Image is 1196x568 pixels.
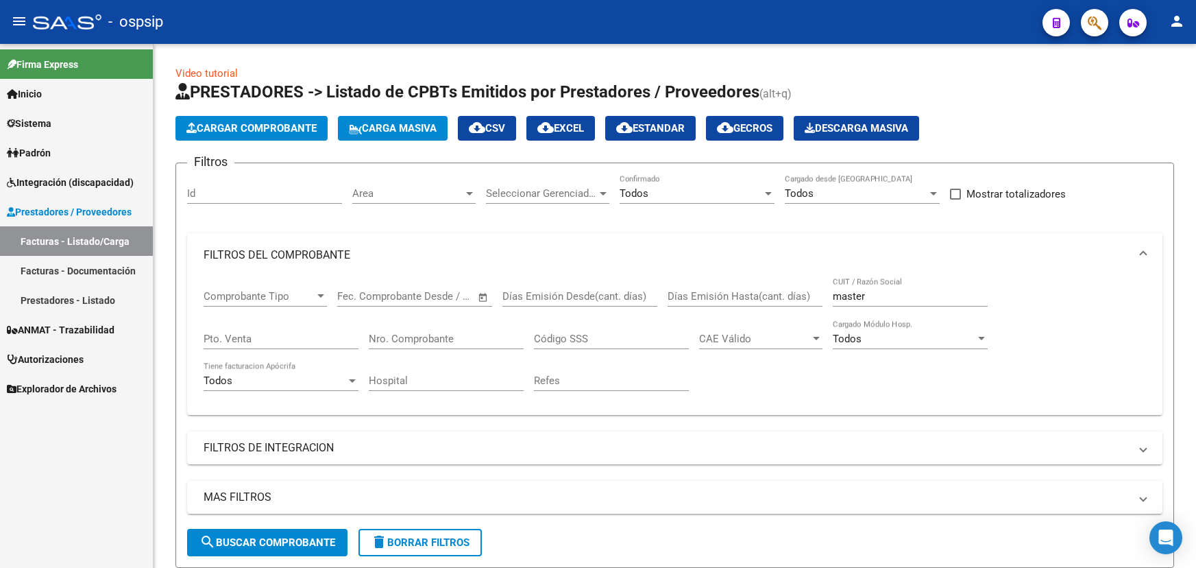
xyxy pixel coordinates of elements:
[620,187,648,200] span: Todos
[794,116,919,141] app-download-masive: Descarga masiva de comprobantes (adjuntos)
[785,187,814,200] span: Todos
[11,13,27,29] mat-icon: menu
[794,116,919,141] button: Descarga Masiva
[706,116,783,141] button: Gecros
[7,175,134,190] span: Integración (discapacidad)
[7,116,51,131] span: Sistema
[7,204,132,220] span: Prestadores / Proveedores
[469,122,505,134] span: CSV
[526,116,595,141] button: EXCEL
[759,87,792,100] span: (alt+q)
[7,145,51,161] span: Padrón
[486,187,597,200] span: Seleccionar Gerenciador
[476,289,491,305] button: Open calendar
[204,440,1130,455] mat-panel-title: FILTROS DE INTEGRACION
[187,277,1162,415] div: FILTROS DEL COMPROBANTE
[204,375,232,387] span: Todos
[469,119,485,136] mat-icon: cloud_download
[966,186,1066,202] span: Mostrar totalizadores
[204,290,315,303] span: Comprobante Tipo
[7,57,78,72] span: Firma Express
[717,119,733,136] mat-icon: cloud_download
[337,290,393,303] input: Fecha inicio
[458,116,516,141] button: CSV
[605,116,696,141] button: Estandar
[175,82,759,102] span: PRESTADORES -> Listado de CPBTs Emitidos por Prestadores / Proveedores
[338,116,448,141] button: Carga Masiva
[7,322,114,338] span: ANMAT - Trazabilidad
[1149,521,1182,554] div: Open Intercom Messenger
[204,248,1130,263] mat-panel-title: FILTROS DEL COMPROBANTE
[187,233,1162,277] mat-expansion-panel-header: FILTROS DEL COMPROBANTE
[616,119,633,136] mat-icon: cloud_download
[537,119,554,136] mat-icon: cloud_download
[371,536,469,549] span: Borrar Filtros
[7,352,84,367] span: Autorizaciones
[358,529,482,556] button: Borrar Filtros
[371,534,387,550] mat-icon: delete
[833,333,862,345] span: Todos
[1169,13,1185,29] mat-icon: person
[352,187,463,200] span: Area
[187,431,1162,464] mat-expansion-panel-header: FILTROS DE INTEGRACION
[616,122,685,134] span: Estandar
[199,534,216,550] mat-icon: search
[175,116,328,141] button: Cargar Comprobante
[405,290,472,303] input: Fecha fin
[187,481,1162,514] mat-expansion-panel-header: MAS FILTROS
[175,67,238,80] a: Video tutorial
[108,7,163,37] span: - ospsip
[204,490,1130,505] mat-panel-title: MAS FILTROS
[187,529,347,556] button: Buscar Comprobante
[186,122,317,134] span: Cargar Comprobante
[187,152,234,171] h3: Filtros
[805,122,908,134] span: Descarga Masiva
[199,536,335,549] span: Buscar Comprobante
[7,381,117,397] span: Explorador de Archivos
[717,122,772,134] span: Gecros
[7,86,42,102] span: Inicio
[537,122,584,134] span: EXCEL
[349,122,437,134] span: Carga Masiva
[699,333,810,345] span: CAE Válido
